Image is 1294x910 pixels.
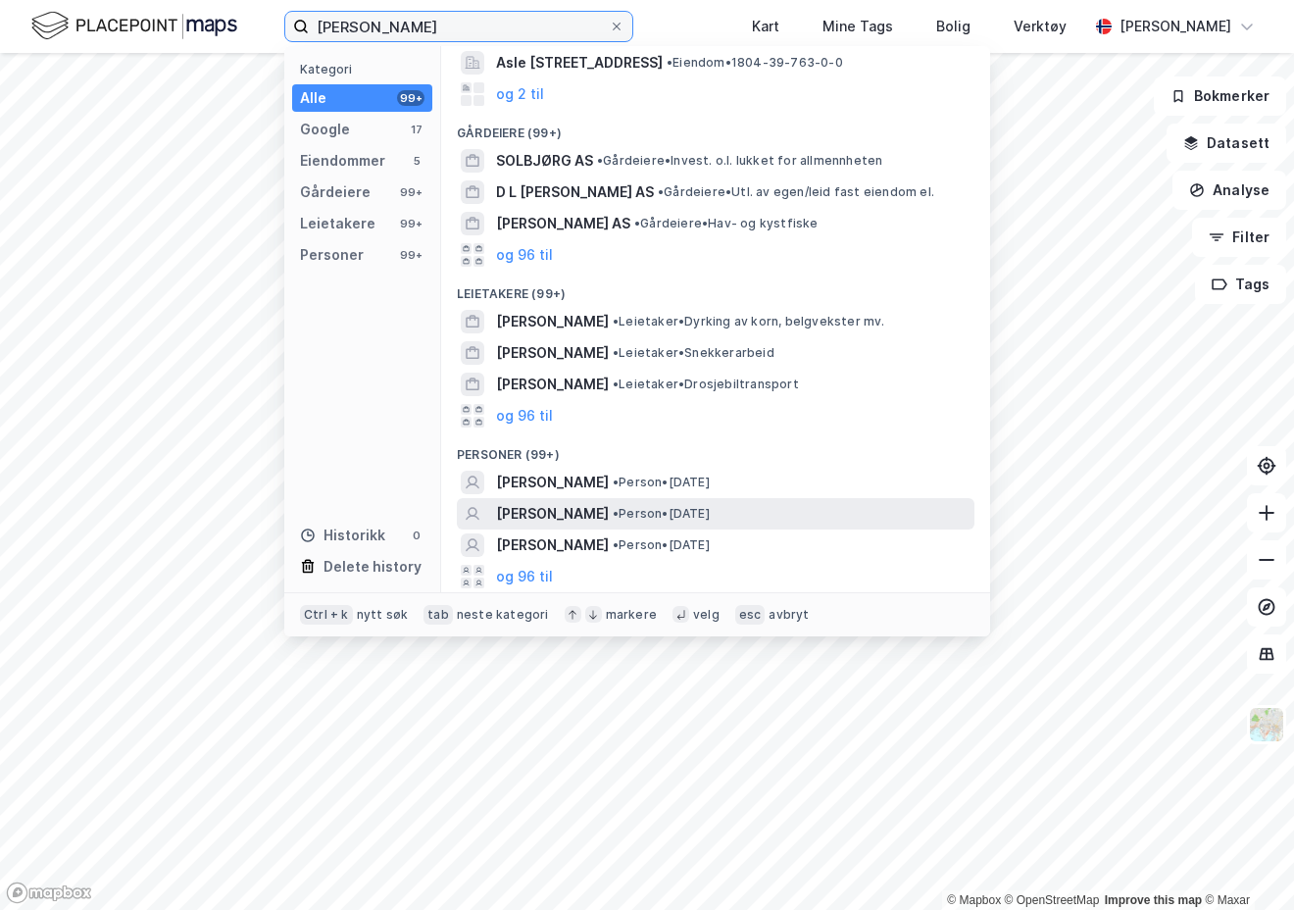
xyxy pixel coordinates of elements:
[397,90,424,106] div: 99+
[6,882,92,904] a: Mapbox homepage
[693,607,720,623] div: velg
[409,528,424,543] div: 0
[1105,893,1202,907] a: Improve this map
[309,12,609,41] input: Søk på adresse, matrikkel, gårdeiere, leietakere eller personer
[658,184,934,200] span: Gårdeiere • Utl. av egen/leid fast eiendom el.
[409,122,424,137] div: 17
[613,506,710,522] span: Person • [DATE]
[300,605,353,625] div: Ctrl + k
[613,345,774,361] span: Leietaker • Snekkerarbeid
[496,180,654,204] span: D L [PERSON_NAME] AS
[822,15,893,38] div: Mine Tags
[1248,706,1285,743] img: Z
[423,605,453,625] div: tab
[1192,218,1286,257] button: Filter
[613,475,619,489] span: •
[496,471,609,494] span: [PERSON_NAME]
[1195,265,1286,304] button: Tags
[597,153,882,169] span: Gårdeiere • Invest. o.l. lukket for allmennheten
[357,607,409,623] div: nytt søk
[496,533,609,557] span: [PERSON_NAME]
[613,475,710,490] span: Person • [DATE]
[300,149,385,173] div: Eiendommer
[634,216,819,231] span: Gårdeiere • Hav- og kystfiske
[613,377,619,391] span: •
[496,341,609,365] span: [PERSON_NAME]
[397,247,424,263] div: 99+
[441,431,990,467] div: Personer (99+)
[397,216,424,231] div: 99+
[769,607,809,623] div: avbryt
[936,15,970,38] div: Bolig
[613,377,799,392] span: Leietaker • Drosjebiltransport
[597,153,603,168] span: •
[457,607,549,623] div: neste kategori
[947,893,1001,907] a: Mapbox
[496,149,593,173] span: SOLBJØRG AS
[409,153,424,169] div: 5
[496,502,609,526] span: [PERSON_NAME]
[752,15,779,38] div: Kart
[634,216,640,230] span: •
[496,565,553,588] button: og 96 til
[300,118,350,141] div: Google
[496,243,553,267] button: og 96 til
[1154,76,1286,116] button: Bokmerker
[300,180,371,204] div: Gårdeiere
[323,555,422,579] div: Delete history
[667,55,843,71] span: Eiendom • 1804-39-763-0-0
[496,212,630,235] span: [PERSON_NAME] AS
[1167,124,1286,163] button: Datasett
[300,62,432,76] div: Kategori
[496,373,609,396] span: [PERSON_NAME]
[1196,816,1294,910] iframe: Chat Widget
[613,345,619,360] span: •
[496,82,544,106] button: og 2 til
[1014,15,1067,38] div: Verktøy
[496,51,663,75] span: Asle [STREET_ADDRESS]
[667,55,672,70] span: •
[496,404,553,428] button: og 96 til
[613,314,619,329] span: •
[300,243,364,267] div: Personer
[441,110,990,145] div: Gårdeiere (99+)
[613,537,619,552] span: •
[606,607,657,623] div: markere
[658,184,664,199] span: •
[613,537,710,553] span: Person • [DATE]
[735,605,766,625] div: esc
[1172,171,1286,210] button: Analyse
[613,314,885,329] span: Leietaker • Dyrking av korn, belgvekster mv.
[613,506,619,521] span: •
[441,271,990,306] div: Leietakere (99+)
[1120,15,1231,38] div: [PERSON_NAME]
[1005,893,1100,907] a: OpenStreetMap
[300,212,375,235] div: Leietakere
[300,524,385,547] div: Historikk
[496,310,609,333] span: [PERSON_NAME]
[31,9,237,43] img: logo.f888ab2527a4732fd821a326f86c7f29.svg
[300,86,326,110] div: Alle
[397,184,424,200] div: 99+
